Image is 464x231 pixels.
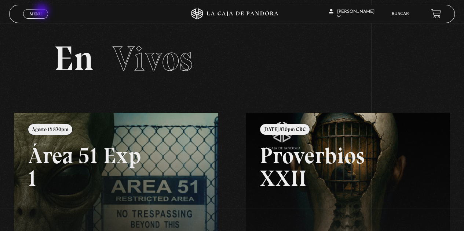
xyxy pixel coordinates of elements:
a: View your shopping cart [431,9,441,19]
span: Cerrar [27,18,44,23]
span: Menu [30,12,42,16]
a: Buscar [392,12,409,16]
h2: En [54,41,410,76]
span: [PERSON_NAME] [329,10,375,19]
span: Vivos [113,38,193,79]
